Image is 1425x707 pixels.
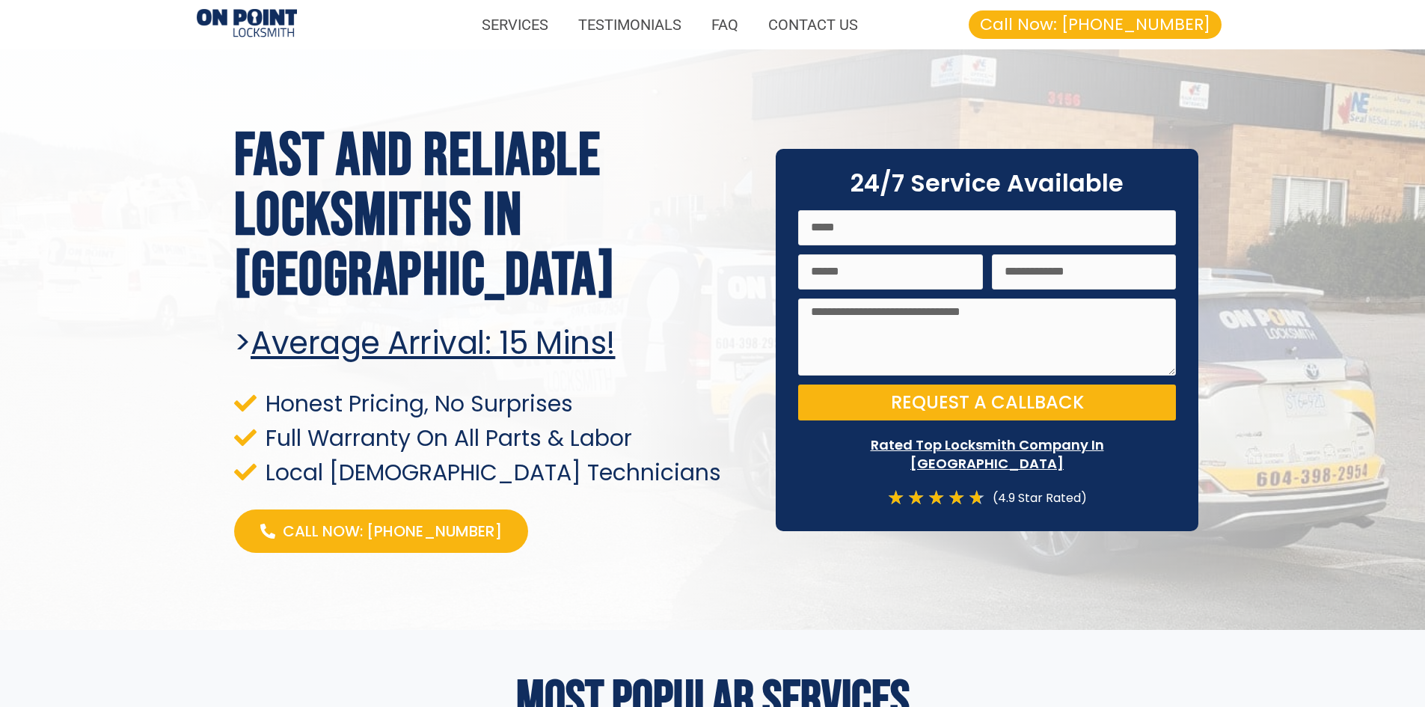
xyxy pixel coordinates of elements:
[798,435,1176,473] p: Rated Top Locksmith Company In [GEOGRAPHIC_DATA]
[798,385,1176,420] button: Request a Callback
[262,428,632,448] span: Full Warranty On All Parts & Labor
[928,488,945,508] i: ★
[234,509,528,553] a: Call Now: [PHONE_NUMBER]
[753,7,873,42] a: CONTACT US
[887,488,904,508] i: ★
[234,325,754,362] h2: >
[985,488,1087,508] div: (4.9 Star Rated)
[262,462,721,483] span: Local [DEMOGRAPHIC_DATA] Technicians
[980,16,1210,33] span: Call Now: [PHONE_NUMBER]
[563,7,696,42] a: TESTIMONIALS
[968,488,985,508] i: ★
[197,9,297,40] img: Locksmiths Locations 1
[467,7,563,42] a: SERVICES
[798,210,1176,430] form: On Point Locksmith
[234,126,754,306] h1: Fast and Reliable Locksmiths In [GEOGRAPHIC_DATA]
[312,7,873,42] nav: Menu
[798,171,1176,195] h2: 24/7 Service Available
[262,394,573,414] span: Honest Pricing, No Surprises
[251,321,616,365] u: Average arrival: 15 Mins!
[891,394,1084,411] span: Request a Callback
[969,10,1222,39] a: Call Now: [PHONE_NUMBER]
[887,488,985,508] div: 4.7/5
[948,488,965,508] i: ★
[907,488,925,508] i: ★
[696,7,753,42] a: FAQ
[283,521,502,542] span: Call Now: [PHONE_NUMBER]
